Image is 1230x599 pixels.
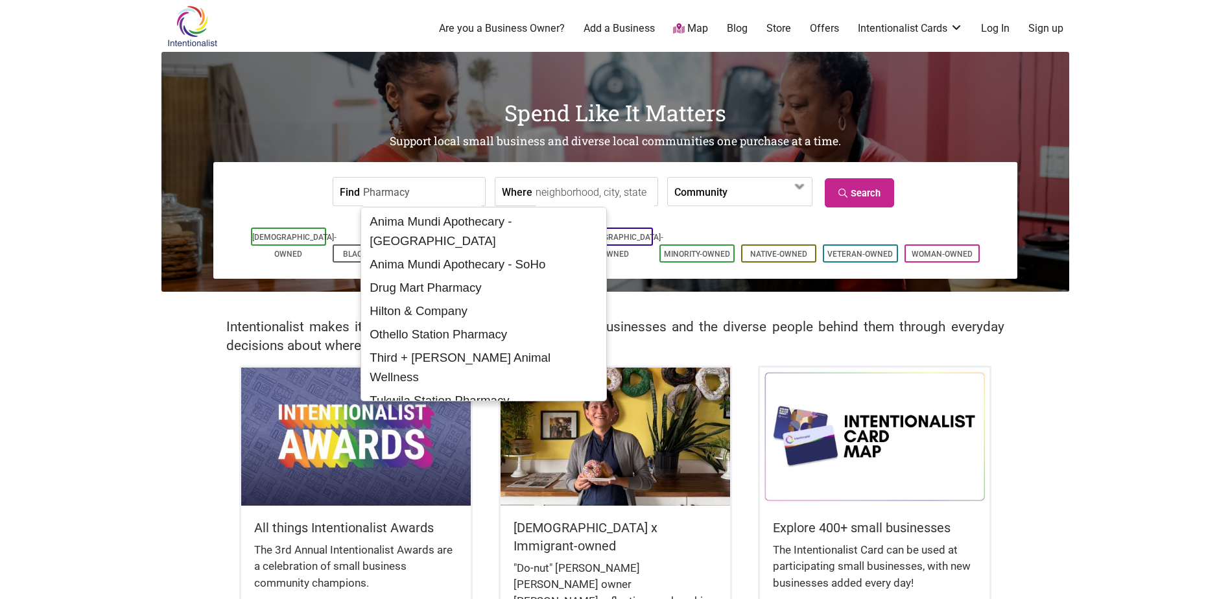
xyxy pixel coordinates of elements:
a: Log In [981,21,1010,36]
a: Map [673,21,708,36]
a: Native-Owned [750,250,807,259]
img: King Donuts - Hong Chhuor [501,368,730,505]
a: Woman-Owned [912,250,973,259]
input: a business, product, service [363,178,482,207]
div: Anima Mundi Apothecary - [GEOGRAPHIC_DATA] [365,210,602,253]
a: Veteran-Owned [827,250,893,259]
a: Intentionalist Cards [858,21,963,36]
div: Drug Mart Pharmacy [365,276,602,299]
a: Blog [727,21,748,36]
a: Search [825,178,894,207]
label: Community [674,178,727,206]
div: Hilton & Company [365,299,602,323]
img: Intentionalist Card Map [760,368,989,505]
div: Anima Mundi Apothecary - SoHo [365,253,602,276]
a: Are you a Business Owner? [439,21,565,36]
div: Tukwila Station Pharmacy [365,389,602,412]
label: Find [340,178,360,206]
a: Sign up [1028,21,1063,36]
h2: Support local small business and diverse local communities one purchase at a time. [161,134,1069,150]
h2: Intentionalist makes it easy to find and support local small businesses and the diverse people be... [226,318,1004,355]
h5: [DEMOGRAPHIC_DATA] x Immigrant-owned [514,519,717,555]
label: Where [502,178,532,206]
a: Offers [810,21,839,36]
a: Add a Business [584,21,655,36]
h1: Spend Like It Matters [161,97,1069,128]
a: Black-Owned [343,250,397,259]
input: neighborhood, city, state [536,178,654,207]
img: Intentionalist Awards [241,368,471,505]
img: Intentionalist [161,5,223,47]
a: Minority-Owned [664,250,730,259]
h5: All things Intentionalist Awards [254,519,458,537]
a: [DEMOGRAPHIC_DATA]-Owned [252,233,337,259]
div: Othello Station Pharmacy [365,323,602,346]
h5: Explore 400+ small businesses [773,519,976,537]
a: [DEMOGRAPHIC_DATA]-Owned [579,233,663,259]
div: Third + [PERSON_NAME] Animal Wellness [365,346,602,389]
a: Store [766,21,791,36]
